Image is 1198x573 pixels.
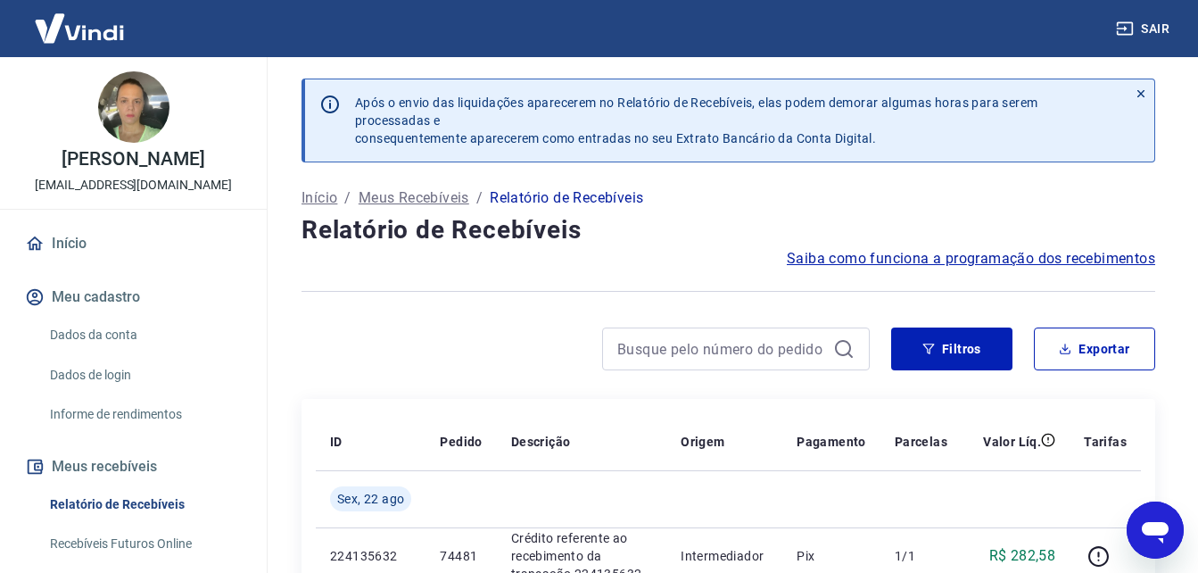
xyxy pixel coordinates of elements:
[359,187,469,209] a: Meus Recebíveis
[681,433,724,451] p: Origem
[511,433,571,451] p: Descrição
[43,357,245,394] a: Dados de login
[797,433,866,451] p: Pagamento
[43,486,245,523] a: Relatório de Recebíveis
[62,150,204,169] p: [PERSON_NAME]
[983,433,1041,451] p: Valor Líq.
[617,336,826,362] input: Busque pelo número do pedido
[476,187,483,209] p: /
[344,187,351,209] p: /
[21,447,245,486] button: Meus recebíveis
[21,1,137,55] img: Vindi
[681,547,768,565] p: Intermediador
[1084,433,1127,451] p: Tarifas
[787,248,1155,270] a: Saiba como funciona a programação dos recebimentos
[43,526,245,562] a: Recebíveis Futuros Online
[302,187,337,209] a: Início
[98,71,169,143] img: 15d61fe2-2cf3-463f-abb3-188f2b0ad94a.jpeg
[490,187,643,209] p: Relatório de Recebíveis
[440,547,482,565] p: 74481
[21,278,245,317] button: Meu cadastro
[43,317,245,353] a: Dados da conta
[440,433,482,451] p: Pedido
[1112,12,1177,46] button: Sair
[355,94,1113,147] p: Após o envio das liquidações aparecerem no Relatório de Recebíveis, elas podem demorar algumas ho...
[35,176,232,195] p: [EMAIL_ADDRESS][DOMAIN_NAME]
[1034,328,1155,370] button: Exportar
[895,433,947,451] p: Parcelas
[43,396,245,433] a: Informe de rendimentos
[895,547,947,565] p: 1/1
[302,212,1155,248] h4: Relatório de Recebíveis
[797,547,866,565] p: Pix
[330,433,343,451] p: ID
[1127,502,1184,559] iframe: Botão para abrir a janela de mensagens
[337,490,404,508] span: Sex, 22 ago
[891,328,1012,370] button: Filtros
[21,224,245,263] a: Início
[330,547,411,565] p: 224135632
[989,545,1056,567] p: R$ 282,58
